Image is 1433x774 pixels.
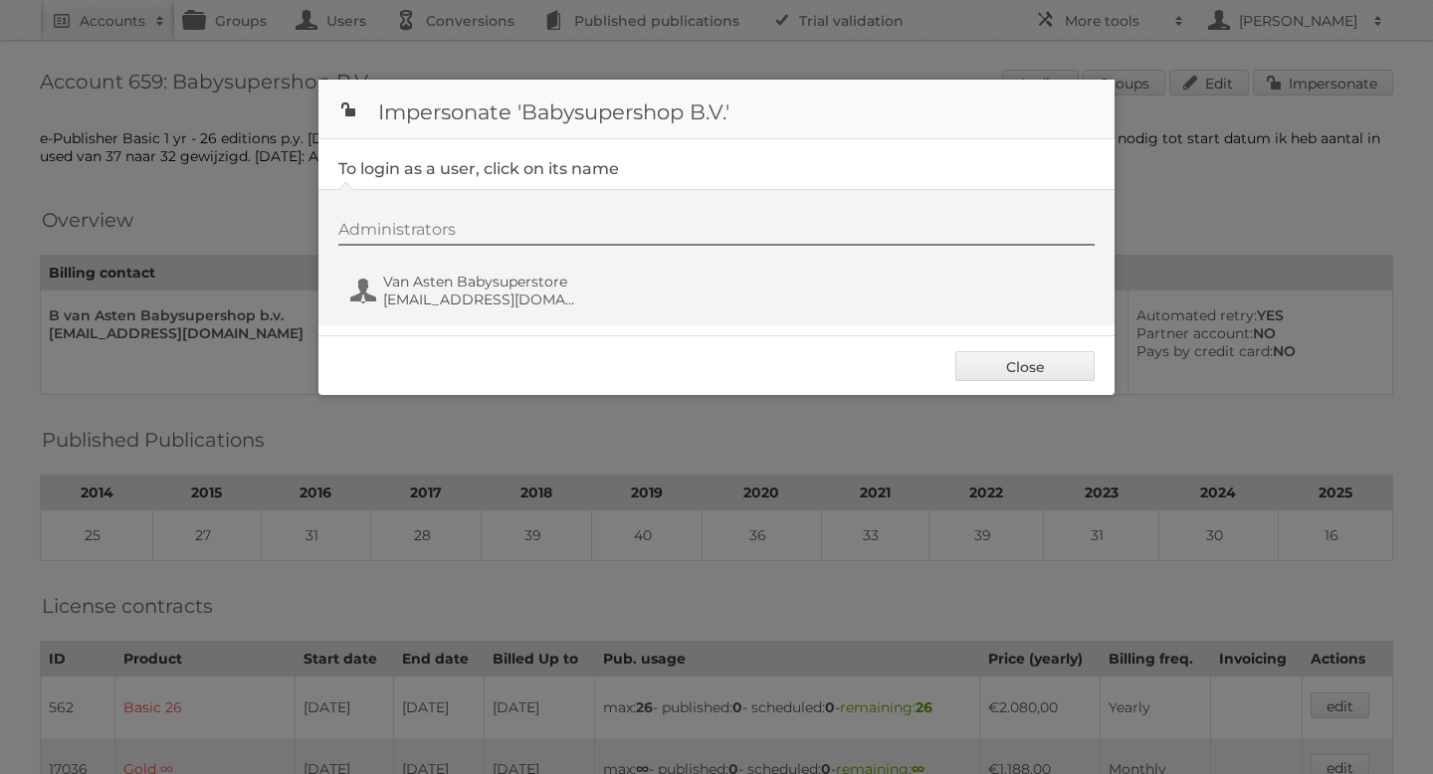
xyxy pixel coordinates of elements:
[383,290,576,308] span: [EMAIL_ADDRESS][DOMAIN_NAME]
[338,220,1095,246] div: Administrators
[383,273,576,290] span: Van Asten Babysuperstore
[338,159,619,178] legend: To login as a user, click on its name
[318,80,1115,139] h1: Impersonate 'Babysupershop B.V.'
[348,271,582,310] button: Van Asten Babysuperstore [EMAIL_ADDRESS][DOMAIN_NAME]
[955,351,1095,381] a: Close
